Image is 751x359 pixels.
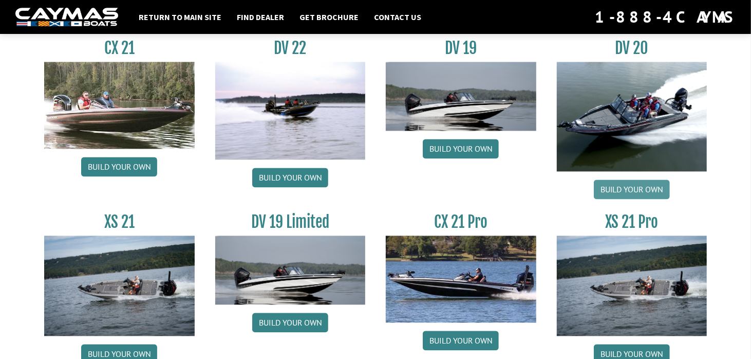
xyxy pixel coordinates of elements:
[386,212,536,231] h3: CX 21 Pro
[557,62,707,171] img: DV_20_from_website_for_caymas_connect.png
[557,212,707,231] h3: XS 21 Pro
[81,157,157,176] a: Build your own
[252,313,328,332] a: Build your own
[44,62,195,148] img: CX21_thumb.jpg
[594,179,670,199] a: Build your own
[215,236,366,304] img: dv-19-ban_from_website_for_caymas_connect.png
[215,212,366,231] h3: DV 19 Limited
[44,236,195,336] img: XS_21_thumbnail.jpg
[557,39,707,58] h3: DV 20
[215,39,366,58] h3: DV 22
[294,10,364,24] a: Get Brochure
[557,236,707,336] img: XS_21_thumbnail.jpg
[386,62,536,131] img: dv-19-ban_from_website_for_caymas_connect.png
[44,212,195,231] h3: XS 21
[15,8,118,27] img: white-logo-c9c8dbefe5ff5ceceb0f0178aa75bf4bb51f6bca0971e226c86eb53dfe498488.png
[423,139,499,158] a: Build your own
[595,6,736,28] div: 1-888-4CAYMAS
[215,62,366,159] img: DV22_original_motor_cropped_for_caymas_connect.jpg
[134,10,227,24] a: Return to main site
[44,39,195,58] h3: CX 21
[386,39,536,58] h3: DV 19
[232,10,289,24] a: Find Dealer
[386,236,536,322] img: CX-21Pro_thumbnail.jpg
[423,331,499,350] a: Build your own
[369,10,426,24] a: Contact Us
[252,168,328,187] a: Build your own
